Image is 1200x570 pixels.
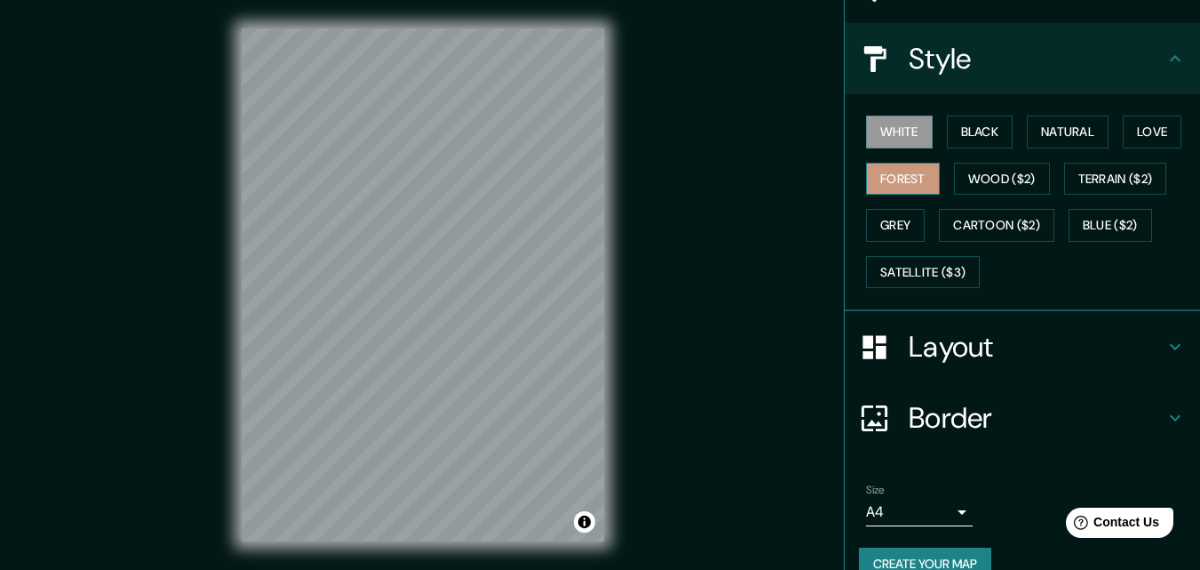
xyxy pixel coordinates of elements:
button: Toggle attribution [574,511,595,533]
h4: Border [909,400,1164,436]
label: Size [866,483,885,498]
div: A4 [866,498,973,526]
canvas: Map [242,28,604,542]
div: Border [845,382,1200,454]
button: Black [947,116,1013,149]
button: Love [1123,116,1181,149]
button: White [866,116,933,149]
h4: Layout [909,329,1164,365]
iframe: Help widget launcher [1042,501,1180,550]
button: Wood ($2) [954,163,1050,196]
button: Forest [866,163,940,196]
button: Satellite ($3) [866,256,980,289]
button: Cartoon ($2) [939,209,1054,242]
button: Terrain ($2) [1064,163,1167,196]
h4: Style [909,41,1164,76]
button: Natural [1027,116,1109,149]
button: Blue ($2) [1069,209,1152,242]
div: Style [845,23,1200,94]
div: Layout [845,311,1200,382]
button: Grey [866,209,925,242]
